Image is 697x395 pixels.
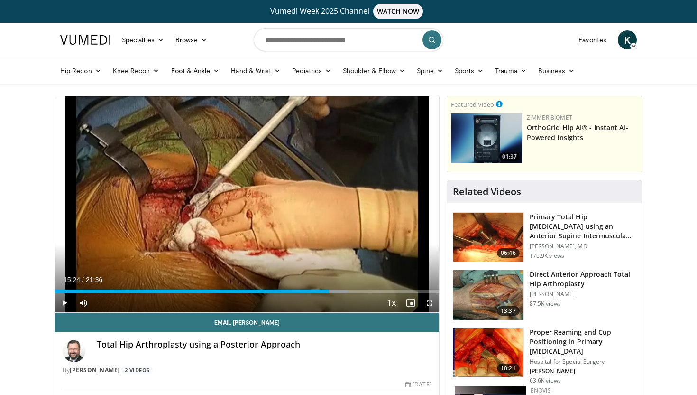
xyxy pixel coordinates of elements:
input: Search topics, interventions [254,28,443,51]
a: Hip Recon [55,61,107,80]
a: Spine [411,61,449,80]
a: 06:46 Primary Total Hip [MEDICAL_DATA] using an Anterior Supine Intermuscula… [PERSON_NAME], MD 1... [453,212,636,263]
img: 9ceeadf7-7a50-4be6-849f-8c42a554e74d.150x105_q85_crop-smart_upscale.jpg [453,328,523,377]
a: Vumedi Week 2025 ChannelWATCH NOW [62,4,635,19]
span: 06:46 [497,248,520,258]
button: Enable picture-in-picture mode [401,293,420,312]
p: 176.9K views [530,252,564,260]
video-js: Video Player [55,96,439,313]
a: Specialties [116,30,170,49]
h4: Related Videos [453,186,521,197]
div: By [63,366,431,375]
img: VuMedi Logo [60,35,110,45]
img: Avatar [63,339,85,362]
a: Foot & Ankle [165,61,226,80]
button: Mute [74,293,93,312]
button: Fullscreen [420,293,439,312]
p: Hospital for Special Surgery [530,358,636,366]
div: Progress Bar [55,290,439,293]
a: Favorites [573,30,612,49]
p: [PERSON_NAME] [530,291,636,298]
a: [PERSON_NAME] [70,366,120,374]
a: Browse [170,30,213,49]
small: Featured Video [451,100,494,109]
a: Business [532,61,581,80]
span: 21:36 [86,276,102,283]
a: 2 Videos [121,366,153,374]
h3: Primary Total Hip [MEDICAL_DATA] using an Anterior Supine Intermuscula… [530,212,636,241]
a: Trauma [489,61,532,80]
a: Knee Recon [107,61,165,80]
p: [PERSON_NAME] [530,367,636,375]
p: 87.5K views [530,300,561,308]
h3: Direct Anterior Approach Total Hip Arthroplasty [530,270,636,289]
img: 51d03d7b-a4ba-45b7-9f92-2bfbd1feacc3.150x105_q85_crop-smart_upscale.jpg [451,113,522,163]
a: 01:37 [451,113,522,163]
a: Enovis [531,386,551,395]
p: 63.6K views [530,377,561,385]
span: 13:37 [497,306,520,316]
span: WATCH NOW [373,4,423,19]
h4: Total Hip Arthroplasty using a Posterior Approach [97,339,431,350]
a: K [618,30,637,49]
a: Shoulder & Elbow [337,61,411,80]
span: 15:24 [64,276,80,283]
button: Playback Rate [382,293,401,312]
a: 13:37 Direct Anterior Approach Total Hip Arthroplasty [PERSON_NAME] 87.5K views [453,270,636,320]
p: [PERSON_NAME], MD [530,243,636,250]
a: Hand & Wrist [225,61,286,80]
span: 01:37 [499,152,520,161]
h3: Proper Reaming and Cup Positioning in Primary [MEDICAL_DATA] [530,328,636,356]
a: OrthoGrid Hip AI® - Instant AI-Powered Insights [527,123,628,142]
button: Play [55,293,74,312]
a: Zimmer Biomet [527,113,572,122]
div: [DATE] [405,380,431,389]
a: Email [PERSON_NAME] [55,313,439,332]
span: 10:21 [497,364,520,373]
a: 10:21 Proper Reaming and Cup Positioning in Primary [MEDICAL_DATA] Hospital for Special Surgery [... [453,328,636,385]
a: Pediatrics [286,61,337,80]
img: 294118_0000_1.png.150x105_q85_crop-smart_upscale.jpg [453,270,523,320]
img: 263423_3.png.150x105_q85_crop-smart_upscale.jpg [453,213,523,262]
span: / [82,276,84,283]
a: Sports [449,61,490,80]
